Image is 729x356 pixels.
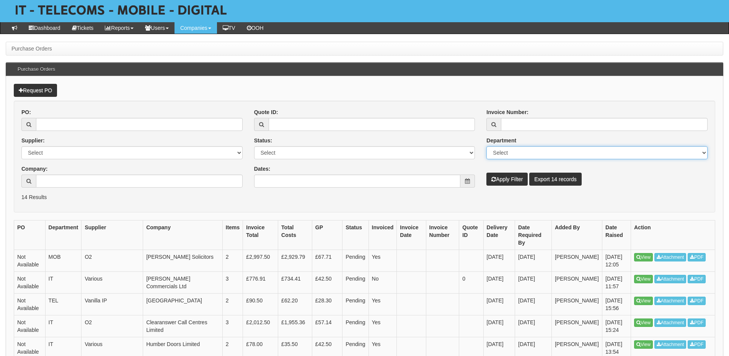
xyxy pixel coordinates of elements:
td: £28.30 [312,293,342,315]
p: 14 Results [21,193,708,201]
a: PDF [688,297,706,305]
th: PO [14,220,46,250]
td: Pending [342,315,369,337]
a: View [634,318,653,327]
a: Attachment [654,340,687,349]
td: £2,012.50 [243,315,278,337]
td: [DATE] [515,271,552,293]
th: Invoice Date [397,220,426,250]
th: Invoice Total [243,220,278,250]
td: [DATE] 15:24 [602,315,631,337]
td: £776.91 [243,271,278,293]
a: View [634,275,653,283]
td: [DATE] 15:56 [602,293,631,315]
th: GP [312,220,342,250]
td: 0 [459,271,483,293]
a: View [634,297,653,305]
label: Department [486,137,516,144]
a: Dashboard [23,22,66,34]
td: £90.50 [243,293,278,315]
a: OOH [241,22,269,34]
td: Not Available [14,293,46,315]
a: Request PO [14,84,57,97]
label: Status: [254,137,272,144]
td: IT [45,271,82,293]
label: Company: [21,165,47,173]
li: Purchase Orders [11,45,52,52]
td: [PERSON_NAME] [551,271,602,293]
td: Vanilla IP [82,293,143,315]
th: Total Costs [278,220,312,250]
td: Clearanswer Call Centres Limited [143,315,223,337]
td: O2 [82,250,143,271]
h3: Purchase Orders [14,63,59,76]
td: [DATE] [515,315,552,337]
td: £1,955.36 [278,315,312,337]
td: [GEOGRAPHIC_DATA] [143,293,223,315]
th: Invoiced [369,220,397,250]
td: Not Available [14,250,46,271]
th: Added By [551,220,602,250]
a: Export 14 records [529,173,582,186]
a: Tickets [66,22,99,34]
th: Delivery Date [483,220,515,250]
label: Quote ID: [254,108,278,116]
td: [DATE] [483,250,515,271]
td: [DATE] [483,271,515,293]
th: Status [342,220,369,250]
td: Pending [342,271,369,293]
td: O2 [82,315,143,337]
td: MOB [45,250,82,271]
th: Quote ID [459,220,483,250]
td: [PERSON_NAME] Solicitors [143,250,223,271]
a: Attachment [654,253,687,261]
td: Yes [369,315,397,337]
td: £2,929.79 [278,250,312,271]
a: TV [217,22,241,34]
label: Supplier: [21,137,45,144]
a: Reports [99,22,139,34]
td: No [369,271,397,293]
td: Yes [369,293,397,315]
a: PDF [688,253,706,261]
th: Date Raised [602,220,631,250]
td: IT [45,315,82,337]
th: Company [143,220,223,250]
td: 2 [222,250,243,271]
td: TEL [45,293,82,315]
a: View [634,340,653,349]
a: Attachment [654,275,687,283]
td: Not Available [14,271,46,293]
a: View [634,253,653,261]
label: Invoice Number: [486,108,528,116]
a: Users [139,22,175,34]
label: Dates: [254,165,271,173]
label: PO: [21,108,31,116]
td: Pending [342,250,369,271]
td: £67.71 [312,250,342,271]
td: Pending [342,293,369,315]
td: [DATE] [515,293,552,315]
td: 3 [222,271,243,293]
a: Attachment [654,318,687,327]
a: PDF [688,275,706,283]
td: Yes [369,250,397,271]
td: 3 [222,315,243,337]
td: 2 [222,293,243,315]
td: [PERSON_NAME] [551,250,602,271]
th: Action [631,220,715,250]
button: Apply Filter [486,173,528,186]
td: [PERSON_NAME] Commercials Ltd [143,271,223,293]
td: [DATE] 12:05 [602,250,631,271]
th: Invoice Number [426,220,459,250]
th: Supplier [82,220,143,250]
th: Date Required By [515,220,552,250]
td: £2,997.50 [243,250,278,271]
td: [PERSON_NAME] [551,293,602,315]
td: [DATE] 11:57 [602,271,631,293]
a: PDF [688,340,706,349]
td: £42.50 [312,271,342,293]
td: £734.41 [278,271,312,293]
td: Not Available [14,315,46,337]
a: Attachment [654,297,687,305]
